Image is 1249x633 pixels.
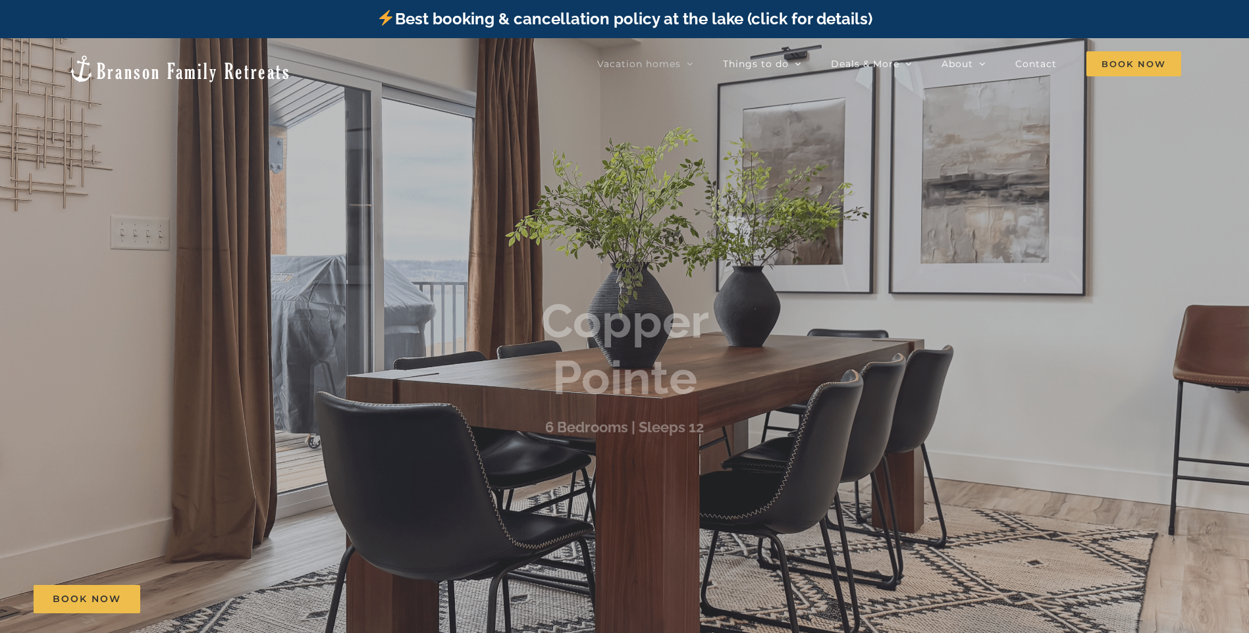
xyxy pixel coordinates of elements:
[1015,51,1057,77] a: Contact
[723,59,789,68] span: Things to do
[1086,51,1181,76] span: Book Now
[723,51,801,77] a: Things to do
[597,59,681,68] span: Vacation homes
[831,51,912,77] a: Deals & More
[34,585,140,613] a: Book Now
[545,418,704,435] h3: 6 Bedrooms | Sleeps 12
[597,51,693,77] a: Vacation homes
[68,54,291,84] img: Branson Family Retreats Logo
[831,59,899,68] span: Deals & More
[53,594,121,605] span: Book Now
[377,9,872,28] a: Best booking & cancellation policy at the lake (click for details)
[942,59,973,68] span: About
[1015,59,1057,68] span: Contact
[942,51,986,77] a: About
[378,10,394,26] img: ⚡️
[541,293,709,405] b: Copper Pointe
[597,51,1181,77] nav: Main Menu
